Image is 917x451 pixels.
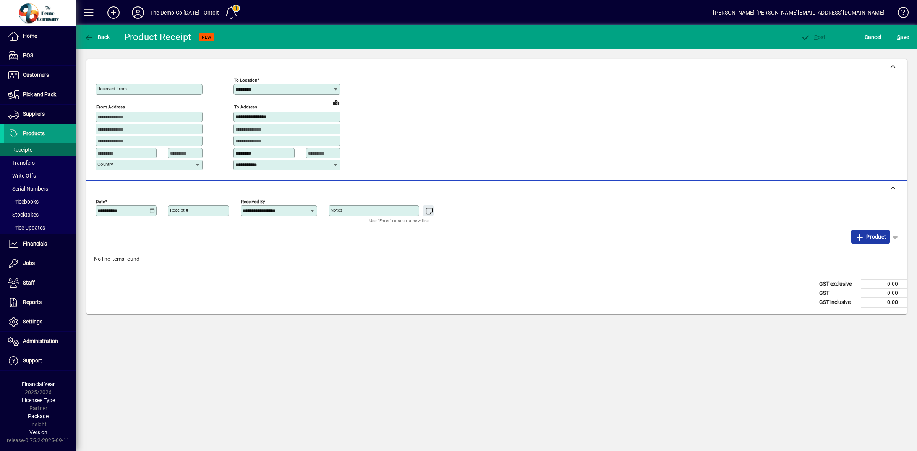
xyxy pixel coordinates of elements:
[23,318,42,325] span: Settings
[8,147,32,153] span: Receipts
[863,30,883,44] button: Cancel
[4,46,76,65] a: POS
[8,212,39,218] span: Stocktakes
[713,6,885,19] div: [PERSON_NAME] [PERSON_NAME][EMAIL_ADDRESS][DOMAIN_NAME]
[4,169,76,182] a: Write Offs
[150,6,219,19] div: The Demo Co [DATE] - Ontoit
[4,293,76,312] a: Reports
[8,160,35,166] span: Transfers
[23,338,58,344] span: Administration
[97,86,127,91] mat-label: Received From
[799,30,828,44] button: Post
[29,429,47,435] span: Version
[4,332,76,351] a: Administration
[814,34,818,40] span: P
[4,312,76,331] a: Settings
[234,78,257,83] mat-label: To location
[23,111,45,117] span: Suppliers
[86,247,907,271] div: No line items found
[851,230,890,244] button: Product
[4,27,76,46] a: Home
[28,413,49,419] span: Package
[4,195,76,208] a: Pricebooks
[865,31,881,43] span: Cancel
[815,279,861,288] td: GST exclusive
[4,182,76,195] a: Serial Numbers
[8,225,45,231] span: Price Updates
[815,288,861,297] td: GST
[369,216,429,225] mat-hint: Use 'Enter' to start a new line
[897,34,900,40] span: S
[331,207,342,213] mat-label: Notes
[4,143,76,156] a: Receipts
[8,199,39,205] span: Pricebooks
[815,297,861,307] td: GST inclusive
[170,207,188,213] mat-label: Receipt #
[23,72,49,78] span: Customers
[4,351,76,370] a: Support
[895,30,911,44] button: Save
[801,34,826,40] span: ost
[4,234,76,254] a: Financials
[892,2,907,26] a: Knowledge Base
[4,273,76,293] a: Staff
[23,260,35,266] span: Jobs
[22,397,55,403] span: Licensee Type
[23,241,47,247] span: Financials
[855,231,886,243] span: Product
[23,33,37,39] span: Home
[4,156,76,169] a: Transfers
[101,6,126,19] button: Add
[23,52,33,58] span: POS
[4,208,76,221] a: Stocktakes
[4,66,76,85] a: Customers
[84,34,110,40] span: Back
[97,162,113,167] mat-label: Country
[23,280,35,286] span: Staff
[23,299,42,305] span: Reports
[4,221,76,234] a: Price Updates
[126,6,150,19] button: Profile
[861,297,907,307] td: 0.00
[96,199,105,204] mat-label: Date
[4,85,76,104] a: Pick and Pack
[330,96,342,108] a: View on map
[23,357,42,364] span: Support
[241,199,265,204] mat-label: Received by
[861,279,907,288] td: 0.00
[76,30,118,44] app-page-header-button: Back
[861,288,907,297] td: 0.00
[23,91,56,97] span: Pick and Pack
[4,105,76,124] a: Suppliers
[4,254,76,273] a: Jobs
[8,186,48,192] span: Serial Numbers
[897,31,909,43] span: ave
[83,30,112,44] button: Back
[22,381,55,387] span: Financial Year
[124,31,191,43] div: Product Receipt
[8,173,36,179] span: Write Offs
[202,35,211,40] span: NEW
[23,130,45,136] span: Products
